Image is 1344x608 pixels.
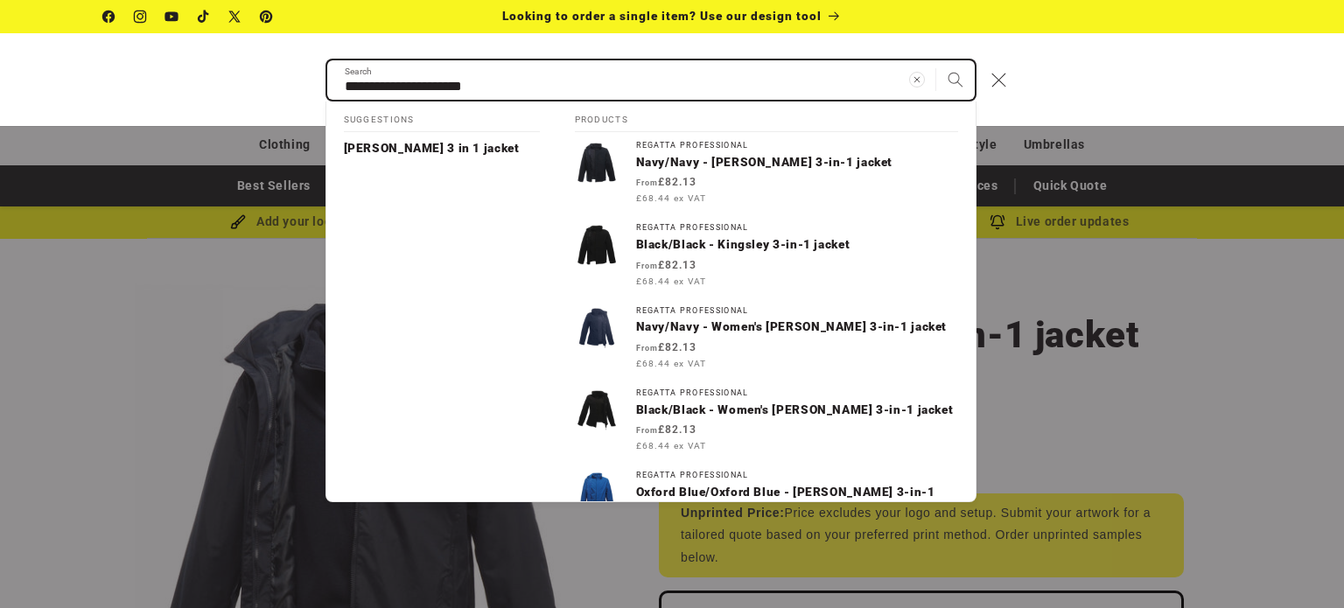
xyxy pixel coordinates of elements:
p: Navy/Navy - Women's [PERSON_NAME] 3-in-1 jacket [636,319,958,335]
img: Kingsley 3-in-1 jacket [575,223,619,267]
div: Regatta Professional [636,141,958,150]
a: kingsley 3 in 1 jacket [326,132,557,165]
span: From [636,262,658,270]
button: Close [980,60,1018,99]
p: Black/Black - Women's [PERSON_NAME] 3-in-1 jacket [636,402,958,418]
h2: Products [575,101,958,133]
span: £68.44 ex VAT [636,192,706,205]
p: Black/Black - Kingsley 3-in-1 jacket [636,237,958,253]
button: Search [936,60,975,99]
strong: £82.13 [636,341,696,353]
img: Kingsley 3-in-1 jacket [575,471,619,514]
p: kingsley 3 in 1 jacket [344,141,520,157]
button: Clear search term [898,60,936,99]
div: Regatta Professional [636,306,958,316]
h2: Suggestions [344,101,540,133]
span: £68.44 ex VAT [636,357,706,370]
iframe: Chat Widget [1256,524,1344,608]
img: Kingsley 3-in-1 jacket [575,141,619,185]
div: Regatta Professional [636,388,958,398]
strong: £82.13 [636,259,696,271]
span: Looking to order a single item? Use our design tool [502,9,822,23]
a: Regatta ProfessionalNavy/Navy - [PERSON_NAME] 3-in-1 jacket From£82.13 £68.44 ex VAT [557,132,976,214]
a: Regatta ProfessionalBlack/Black - Women's [PERSON_NAME] 3-in-1 jacket From£82.13 £68.44 ex VAT [557,380,976,462]
p: Oxford Blue/Oxford Blue - [PERSON_NAME] 3-in-1 jacket [636,485,958,515]
a: Regatta ProfessionalBlack/Black - Kingsley 3-in-1 jacket From£82.13 £68.44 ex VAT [557,214,976,297]
p: Navy/Navy - [PERSON_NAME] 3-in-1 jacket [636,155,958,171]
span: £68.44 ex VAT [636,275,706,288]
a: Regatta ProfessionalOxford Blue/Oxford Blue - [PERSON_NAME] 3-in-1 jacket From£82.13 £68.44 ex VAT [557,462,976,560]
div: Regatta Professional [636,223,958,233]
span: From [636,178,658,187]
span: [PERSON_NAME] 3 in 1 jacket [344,141,520,155]
div: Regatta Professional [636,471,958,480]
span: From [636,426,658,435]
strong: £82.13 [636,176,696,188]
a: Regatta ProfessionalNavy/Navy - Women's [PERSON_NAME] 3-in-1 jacket From£82.13 £68.44 ex VAT [557,297,976,380]
span: £68.44 ex VAT [636,439,706,452]
strong: £82.13 [636,423,696,436]
span: From [636,344,658,353]
img: Women's Kingsley 3-in-1 jacket [575,388,619,432]
img: Women's Kingsley 3-in-1 jacket [575,306,619,350]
